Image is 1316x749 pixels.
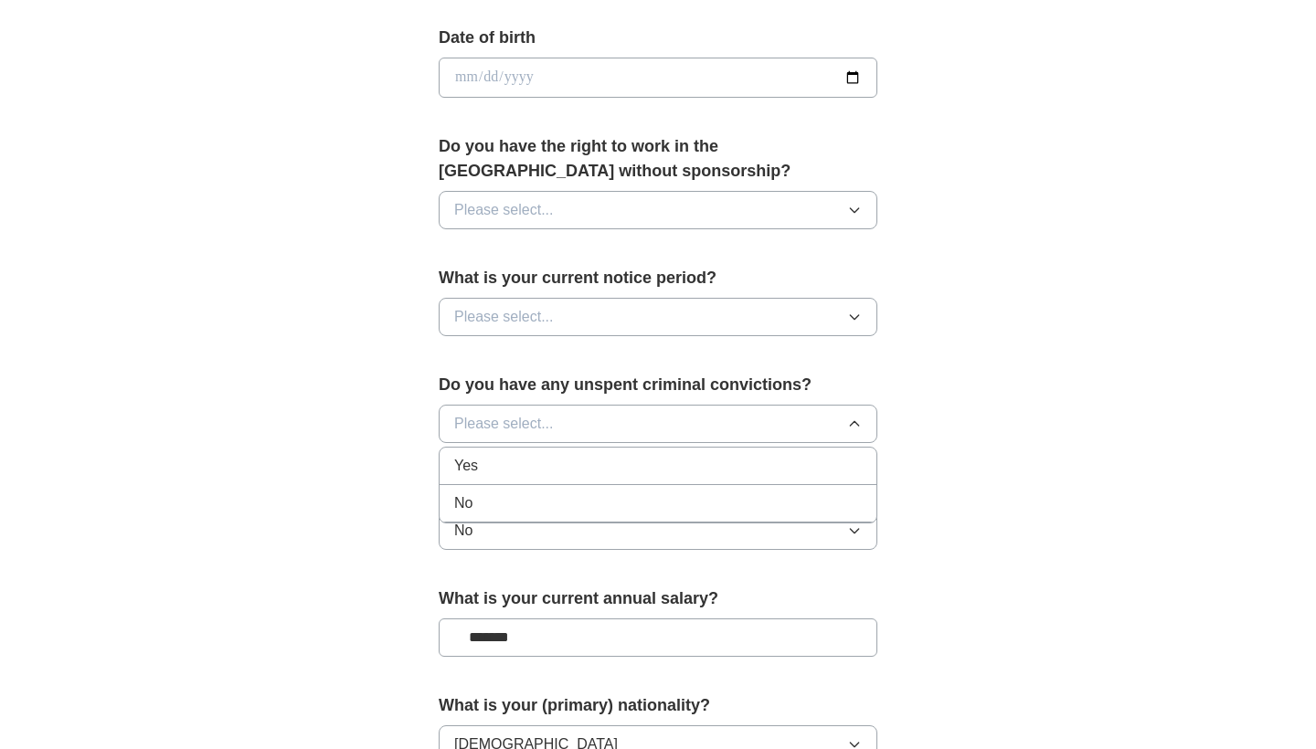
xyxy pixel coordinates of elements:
button: No [439,512,877,550]
button: Please select... [439,191,877,229]
label: Do you have the right to work in the [GEOGRAPHIC_DATA] without sponsorship? [439,134,877,184]
span: No [454,520,472,542]
label: Date of birth [439,26,877,50]
label: What is your current annual salary? [439,586,877,611]
span: No [454,492,472,514]
span: Yes [454,455,478,477]
span: Please select... [454,413,554,435]
label: What is your current notice period? [439,266,877,290]
label: What is your (primary) nationality? [439,693,877,718]
button: Please select... [439,405,877,443]
span: Please select... [454,199,554,221]
button: Please select... [439,298,877,336]
span: Please select... [454,306,554,328]
label: Do you have any unspent criminal convictions? [439,373,877,397]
